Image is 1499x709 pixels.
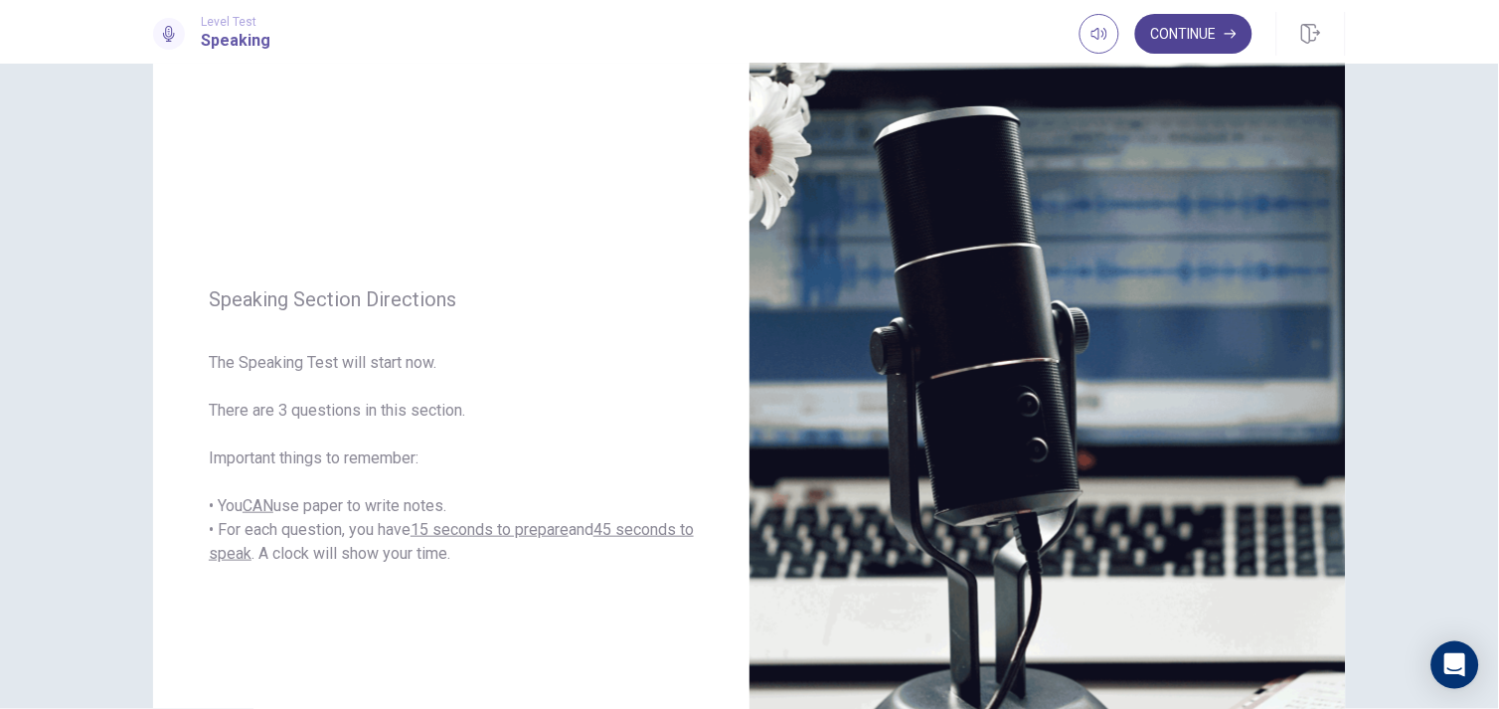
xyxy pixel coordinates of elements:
span: Level Test [201,15,270,29]
button: Continue [1135,14,1252,54]
h1: Speaking [201,29,270,53]
u: 15 seconds to prepare [411,520,569,539]
span: The Speaking Test will start now. There are 3 questions in this section. Important things to reme... [209,351,694,566]
span: Speaking Section Directions [209,287,694,311]
u: CAN [243,496,273,515]
div: Open Intercom Messenger [1431,641,1479,689]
